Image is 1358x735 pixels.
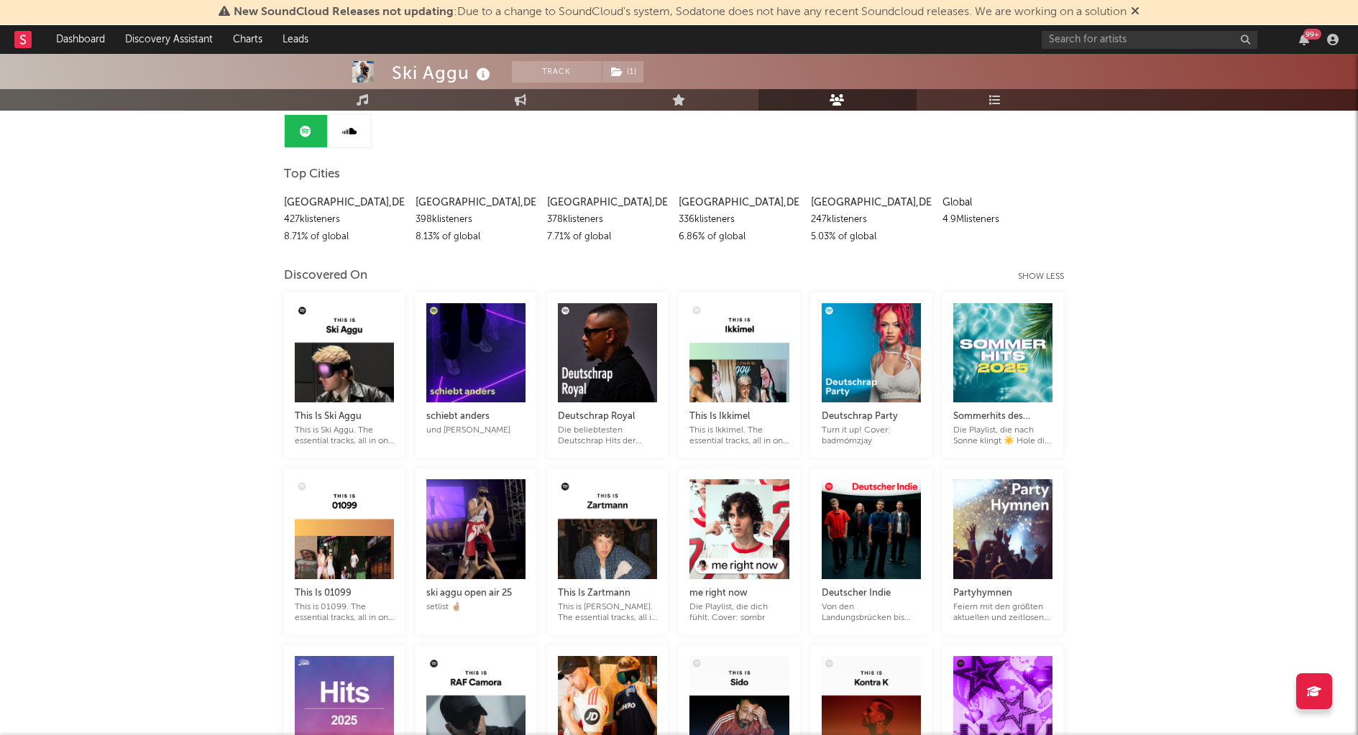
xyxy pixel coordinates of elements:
[602,61,643,83] button: (1)
[942,211,1063,228] div: 4.9M listeners
[822,570,921,624] a: Deutscher IndieVon den Landungsbrücken bis [GEOGRAPHIC_DATA]: die besten deutschsprachigen Gitarr...
[426,425,526,436] div: und [PERSON_NAME]
[272,25,318,54] a: Leads
[679,211,799,228] div: 336k listeners
[284,194,405,211] div: [GEOGRAPHIC_DATA] , DE
[295,408,394,425] div: This Is Ski Aggu
[811,228,932,246] div: 5.03 % of global
[392,61,494,85] div: Ski Aggu
[811,211,932,228] div: 247k listeners
[822,585,921,602] div: Deutscher Indie
[953,425,1052,447] div: Die Playlist, die nach Sonne klingt ☀️ Hole dir jetzt die Summer Vibes & höre die besten [PERSON_...
[512,61,602,83] button: Track
[284,211,405,228] div: 427k listeners
[822,425,921,447] div: Turn it up! Cover: badmómzjay
[115,25,223,54] a: Discovery Assistant
[822,408,921,425] div: Deutschrap Party
[558,408,657,425] div: Deutschrap Royal
[234,6,454,18] span: New SoundCloud Releases not updating
[558,394,657,447] a: Deutschrap RoyalDie beliebtesten Deutschrap Hits der letzten Monate. Cover: [PERSON_NAME]
[1303,29,1321,40] div: 99 +
[426,408,526,425] div: schiebt anders
[558,425,657,447] div: Die beliebtesten Deutschrap Hits der letzten Monate. Cover: [PERSON_NAME]
[689,425,789,447] div: This is Ikkimel. The essential tracks, all in one playlist.
[689,570,789,624] a: me right nowDie Playlist, die dich fühlt. Cover: sombr
[284,228,405,246] div: 8.71 % of global
[953,394,1052,447] a: Sommerhits des Jahres 2025 ☀️ Summer Vibes & Chart Hits 🌴Die Playlist, die nach Sonne klingt ☀️ H...
[1018,268,1075,285] div: Show less
[689,394,789,447] a: This Is IkkimelThis is Ikkimel. The essential tracks, all in one playlist.
[295,394,394,447] a: This Is Ski AgguThis is Ski Aggu. The essential tracks, all in one playlist.
[426,602,526,613] div: setlist 🤞🏼
[426,585,526,602] div: ski aggu open air 25
[942,194,1063,211] div: Global
[46,25,115,54] a: Dashboard
[822,394,921,447] a: Deutschrap PartyTurn it up! Cover: badmómzjay
[679,194,799,211] div: [GEOGRAPHIC_DATA] , DE
[547,211,668,228] div: 378k listeners
[602,61,644,83] span: ( 1 )
[426,570,526,613] a: ski aggu open air 25setlist 🤞🏼
[689,602,789,624] div: Die Playlist, die dich fühlt. Cover: sombr
[295,585,394,602] div: This Is 01099
[295,570,394,624] a: This Is 01099This is 01099. The essential tracks, all in one playlist.
[689,408,789,425] div: This Is Ikkimel
[234,6,1127,18] span: : Due to a change to SoundCloud's system, Sodatone does not have any recent Soundcloud releases. ...
[416,194,536,211] div: [GEOGRAPHIC_DATA] , DE
[689,585,789,602] div: me right now
[953,408,1052,425] div: Sommerhits des Jahres 2025 ☀️ Summer Vibes & Chart Hits 🌴
[295,425,394,447] div: This is Ski Aggu. The essential tracks, all in one playlist.
[679,228,799,246] div: 6.86 % of global
[953,570,1052,624] a: PartyhymnenFeiern mit den größten aktuellen und zeitlosen Partyhits.
[558,570,657,624] a: This Is ZartmannThis is [PERSON_NAME]. The essential tracks, all in one playlist.
[558,602,657,624] div: This is [PERSON_NAME]. The essential tracks, all in one playlist.
[295,602,394,624] div: This is 01099. The essential tracks, all in one playlist.
[811,194,932,211] div: [GEOGRAPHIC_DATA] , DE
[284,267,367,285] div: Discovered On
[547,194,668,211] div: [GEOGRAPHIC_DATA] , DE
[558,585,657,602] div: This Is Zartmann
[1299,34,1309,45] button: 99+
[953,602,1052,624] div: Feiern mit den größten aktuellen und zeitlosen Partyhits.
[953,585,1052,602] div: Partyhymnen
[1042,31,1257,49] input: Search for artists
[426,394,526,436] a: schiebt andersund [PERSON_NAME]
[822,602,921,624] div: Von den Landungsbrücken bis [GEOGRAPHIC_DATA]: die besten deutschsprachigen Gitarrensongs in eine...
[547,228,668,246] div: 7.71 % of global
[416,211,536,228] div: 398k listeners
[284,166,340,183] span: Top Cities
[1131,6,1139,18] span: Dismiss
[416,228,536,246] div: 8.13 % of global
[223,25,272,54] a: Charts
